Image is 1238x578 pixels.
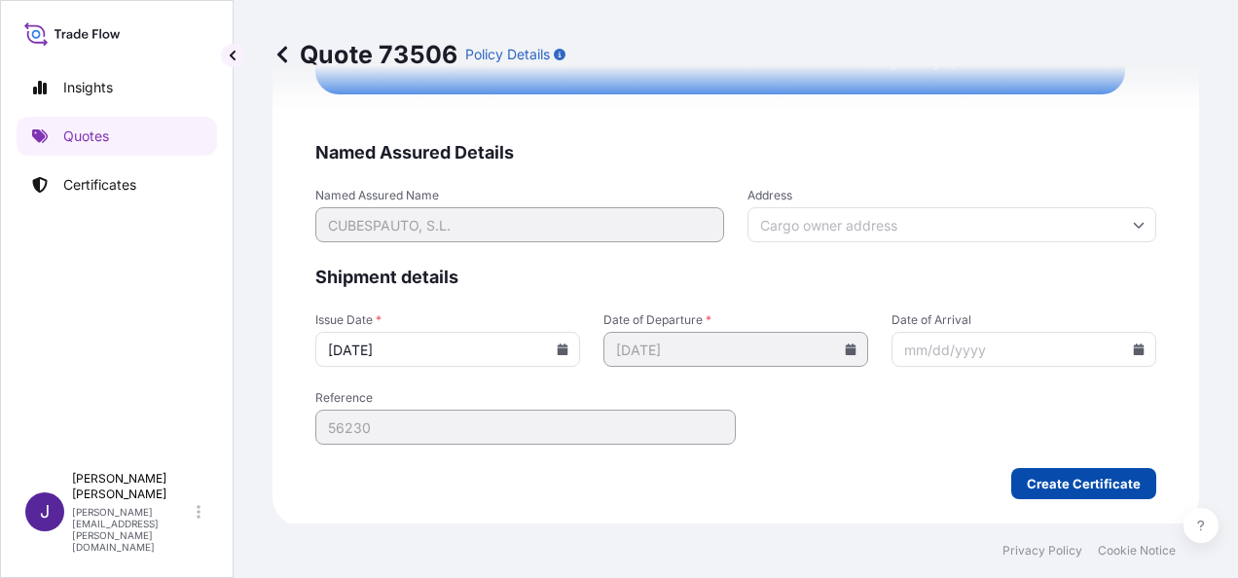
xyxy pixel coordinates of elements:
span: Shipment details [315,266,1156,289]
span: Issue Date [315,312,580,328]
span: Named Assured Details [315,141,1156,164]
p: [PERSON_NAME][EMAIL_ADDRESS][PERSON_NAME][DOMAIN_NAME] [72,506,193,553]
a: Certificates [17,165,217,204]
a: Privacy Policy [1002,543,1082,559]
span: Named Assured Name [315,188,724,203]
p: [PERSON_NAME] [PERSON_NAME] [72,471,193,502]
button: Create Certificate [1011,468,1156,499]
input: mm/dd/yyyy [892,332,1156,367]
span: Address [747,188,1156,203]
p: Policy Details [465,45,550,64]
a: Cookie Notice [1098,543,1176,559]
a: Quotes [17,117,217,156]
p: Insights [63,78,113,97]
input: Cargo owner address [747,207,1156,242]
p: Quotes [63,126,109,146]
span: Reference [315,390,736,406]
span: Date of Arrival [892,312,1156,328]
span: J [40,502,50,522]
input: Your internal reference [315,410,736,445]
a: Insights [17,68,217,107]
span: Date of Departure [603,312,868,328]
p: Create Certificate [1027,474,1141,493]
p: Quote 73506 [273,39,457,70]
input: mm/dd/yyyy [603,332,868,367]
p: Certificates [63,175,136,195]
input: mm/dd/yyyy [315,332,580,367]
